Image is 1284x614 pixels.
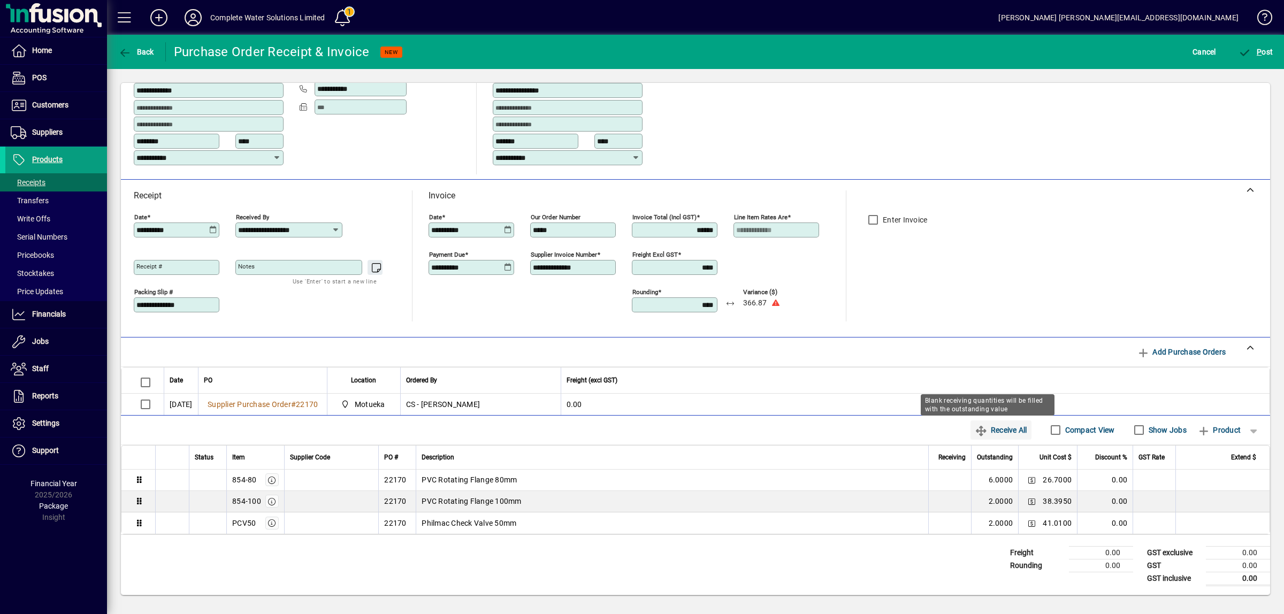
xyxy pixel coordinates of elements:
[1236,42,1276,62] button: Post
[32,419,59,427] span: Settings
[32,46,52,55] span: Home
[32,364,49,373] span: Staff
[1206,546,1270,559] td: 0.00
[107,42,166,62] app-page-header-button: Back
[1077,512,1133,534] td: 0.00
[567,374,617,386] span: Freight (excl GST)
[1137,343,1226,360] span: Add Purchase Orders
[561,394,1270,415] td: 0.00
[1190,42,1219,62] button: Cancel
[5,210,107,228] a: Write Offs
[11,269,54,278] span: Stocktakes
[1005,559,1069,572] td: Rounding
[176,8,210,27] button: Profile
[1257,48,1262,56] span: P
[971,470,1018,491] td: 6.0000
[116,42,157,62] button: Back
[1206,559,1270,572] td: 0.00
[1024,472,1039,487] button: Change Price Levels
[1063,425,1115,435] label: Compact View
[11,196,49,205] span: Transfers
[1249,2,1271,37] a: Knowledge Base
[170,374,193,386] div: Date
[1142,572,1206,585] td: GST inclusive
[134,288,173,296] mat-label: Packing Slip #
[416,512,928,534] td: Philmac Check Valve 50mm
[1095,451,1127,463] span: Discount %
[531,251,597,258] mat-label: Supplier invoice number
[1133,342,1230,362] button: Add Purchase Orders
[5,92,107,119] a: Customers
[378,491,416,512] td: 22170
[5,356,107,382] a: Staff
[142,8,176,27] button: Add
[32,101,68,109] span: Customers
[351,374,376,386] span: Location
[429,251,465,258] mat-label: Payment due
[232,518,256,528] div: PCV50
[355,399,385,410] span: Motueka
[1142,559,1206,572] td: GST
[1024,516,1039,531] button: Change Price Levels
[743,299,767,308] span: 366.87
[1069,546,1133,559] td: 0.00
[385,49,398,56] span: NEW
[5,264,107,282] a: Stocktakes
[743,289,807,296] span: Variance ($)
[11,233,67,241] span: Serial Numbers
[970,420,1031,440] button: Receive All
[429,213,442,221] mat-label: Date
[567,374,1257,386] div: Freight (excl GST)
[1147,425,1187,435] label: Show Jobs
[1206,572,1270,585] td: 0.00
[11,214,50,223] span: Write Offs
[170,374,183,386] span: Date
[32,310,66,318] span: Financials
[208,400,291,409] span: Supplier Purchase Order
[39,502,68,510] span: Package
[406,374,437,386] span: Ordered By
[416,491,928,512] td: PVC Rotating Flange 100mm
[1077,470,1133,491] td: 0.00
[290,451,330,463] span: Supplier Code
[384,451,398,463] span: PO #
[1043,474,1072,485] span: 26.7000
[1239,48,1273,56] span: ost
[236,213,269,221] mat-label: Received by
[632,251,678,258] mat-label: Freight excl GST
[5,37,107,64] a: Home
[5,438,107,464] a: Support
[406,374,555,386] div: Ordered By
[32,128,63,136] span: Suppliers
[1077,491,1133,512] td: 0.00
[11,251,54,259] span: Pricebooks
[238,263,255,270] mat-label: Notes
[5,383,107,410] a: Reports
[400,394,561,415] td: CS - [PERSON_NAME]
[5,246,107,264] a: Pricebooks
[291,400,296,409] span: #
[136,263,162,270] mat-label: Receipt #
[5,173,107,191] a: Receipts
[338,398,389,411] span: Motueka
[32,73,47,82] span: POS
[164,394,198,415] td: [DATE]
[174,43,370,60] div: Purchase Order Receipt & Invoice
[1040,451,1072,463] span: Unit Cost $
[5,228,107,246] a: Serial Numbers
[30,479,77,488] span: Financial Year
[5,191,107,210] a: Transfers
[134,213,147,221] mat-label: Date
[195,451,213,463] span: Status
[204,374,322,386] div: PO
[1197,421,1241,439] span: Product
[977,451,1013,463] span: Outstanding
[1192,420,1246,440] button: Product
[378,512,416,534] td: 22170
[5,65,107,91] a: POS
[32,155,63,164] span: Products
[378,470,416,491] td: 22170
[1069,559,1133,572] td: 0.00
[1231,451,1256,463] span: Extend $
[1142,546,1206,559] td: GST exclusive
